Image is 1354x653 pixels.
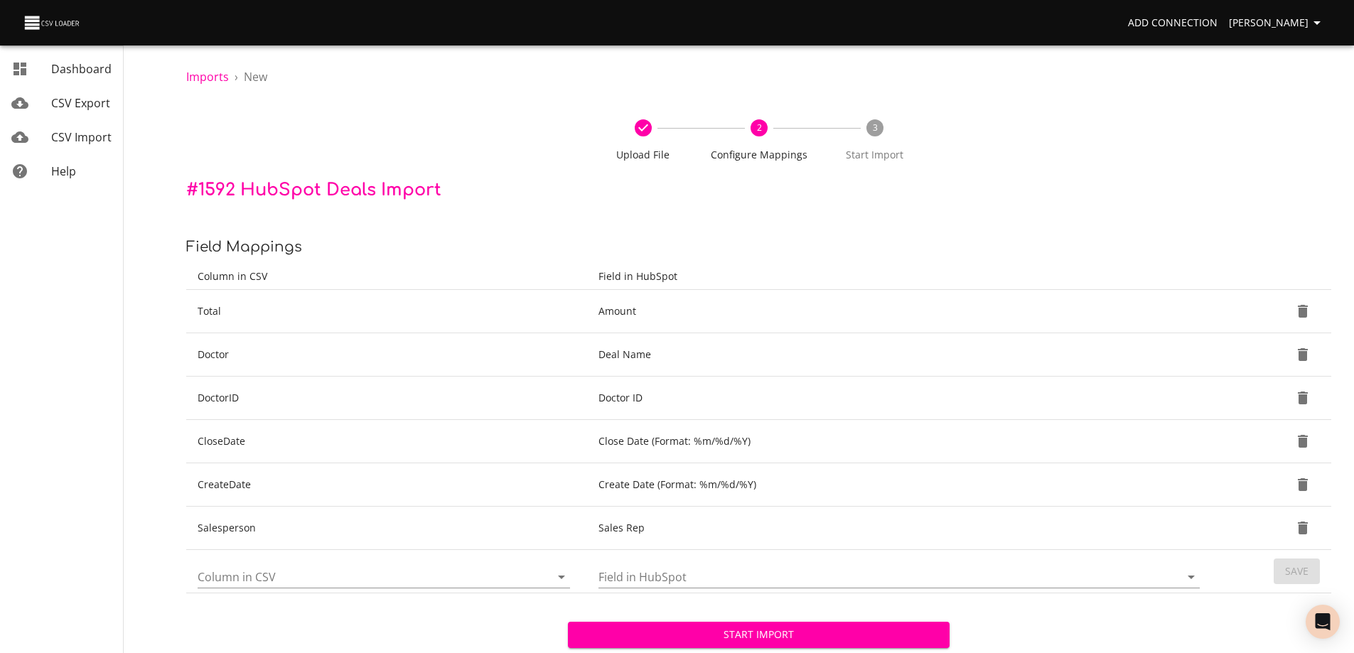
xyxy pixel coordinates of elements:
span: CSV Import [51,129,112,145]
a: Add Connection [1122,10,1223,36]
th: Column in CSV [186,264,587,290]
button: Delete [1286,468,1320,502]
span: Start Import [579,626,938,644]
button: Delete [1286,294,1320,328]
button: [PERSON_NAME] [1223,10,1331,36]
td: CloseDate [186,420,587,463]
div: Open Intercom Messenger [1306,605,1340,639]
td: DoctorID [186,377,587,420]
button: Delete [1286,511,1320,545]
span: Upload File [591,148,695,162]
button: Open [1181,567,1201,587]
span: Field Mappings [186,239,302,255]
td: Sales Rep [587,507,1217,550]
span: CSV Export [51,95,110,111]
button: Open [552,567,571,587]
button: Delete [1286,381,1320,415]
td: CreateDate [186,463,587,507]
p: New [244,68,267,85]
td: Amount [587,290,1217,333]
li: › [235,68,238,85]
button: Delete [1286,338,1320,372]
td: Total [186,290,587,333]
img: CSV Loader [23,13,82,33]
span: [PERSON_NAME] [1229,14,1326,32]
text: 3 [872,122,877,134]
button: Delete [1286,424,1320,458]
text: 2 [756,122,761,134]
span: Configure Mappings [706,148,811,162]
th: Field in HubSpot [587,264,1217,290]
span: Help [51,163,76,179]
td: Doctor ID [587,377,1217,420]
td: Close Date (Format: %m/%d/%Y) [587,420,1217,463]
button: Start Import [568,622,950,648]
span: Add Connection [1128,14,1218,32]
span: Start Import [822,148,927,162]
span: Dashboard [51,61,112,77]
td: Create Date (Format: %m/%d/%Y) [587,463,1217,507]
td: Doctor [186,333,587,377]
td: Salesperson [186,507,587,550]
td: Deal Name [587,333,1217,377]
a: Imports [186,69,229,85]
span: # 1592 HubSpot Deals Import [186,180,441,200]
